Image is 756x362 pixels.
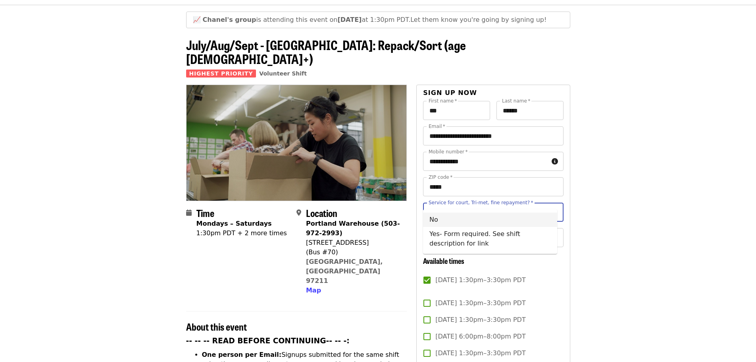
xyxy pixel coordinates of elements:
input: Email [423,126,563,145]
img: July/Aug/Sept - Portland: Repack/Sort (age 8+) organized by Oregon Food Bank [187,85,407,200]
button: Clear [539,207,550,218]
strong: Chanel's group [203,16,256,23]
strong: -- -- -- READ BEFORE CONTINUING-- -- -: [186,337,350,345]
span: [DATE] 1:30pm–3:30pm PDT [435,315,525,325]
span: [DATE] 1:30pm–3:30pm PDT [435,275,525,285]
li: Yes- Form required. See shift description for link [423,227,557,251]
span: Available times [423,256,464,266]
span: Sign up now [423,89,477,97]
input: First name [423,101,490,120]
span: Let them know you're going by signing up! [410,16,546,23]
span: [DATE] 1:30pm–3:30pm PDT [435,298,525,308]
span: Time [196,206,214,220]
div: (Bus #70) [306,248,400,257]
strong: Portland Warehouse (503-972-2993) [306,220,400,237]
strong: Mondays – Saturdays [196,220,272,227]
i: calendar icon [186,209,192,217]
label: Last name [502,99,530,103]
div: 1:30pm PDT + 2 more times [196,228,287,238]
label: Service for court, Tri-met, fine repayment? [429,200,533,205]
i: circle-info icon [552,158,558,165]
span: [DATE] 6:00pm–8:00pm PDT [435,332,525,341]
span: Location [306,206,337,220]
label: First name [429,99,457,103]
i: map-marker-alt icon [296,209,301,217]
span: is attending this event on at 1:30pm PDT. [203,16,411,23]
input: Last name [496,101,564,120]
strong: One person per Email: [202,351,282,358]
input: ZIP code [423,177,563,196]
button: Map [306,286,321,295]
span: Highest Priority [186,70,256,77]
label: Mobile number [429,149,467,154]
label: ZIP code [429,175,452,180]
a: [GEOGRAPHIC_DATA], [GEOGRAPHIC_DATA] 97211 [306,258,383,285]
label: Email [429,124,445,129]
span: July/Aug/Sept - [GEOGRAPHIC_DATA]: Repack/Sort (age [DEMOGRAPHIC_DATA]+) [186,35,466,68]
button: Close [550,207,561,218]
div: [STREET_ADDRESS] [306,238,400,248]
strong: [DATE] [337,16,362,23]
input: Mobile number [423,152,548,171]
span: About this event [186,319,247,333]
span: Map [306,287,321,294]
span: [DATE] 1:30pm–3:30pm PDT [435,348,525,358]
li: No [423,213,557,227]
a: Volunteer Shift [259,70,307,77]
span: growth emoji [193,16,201,23]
